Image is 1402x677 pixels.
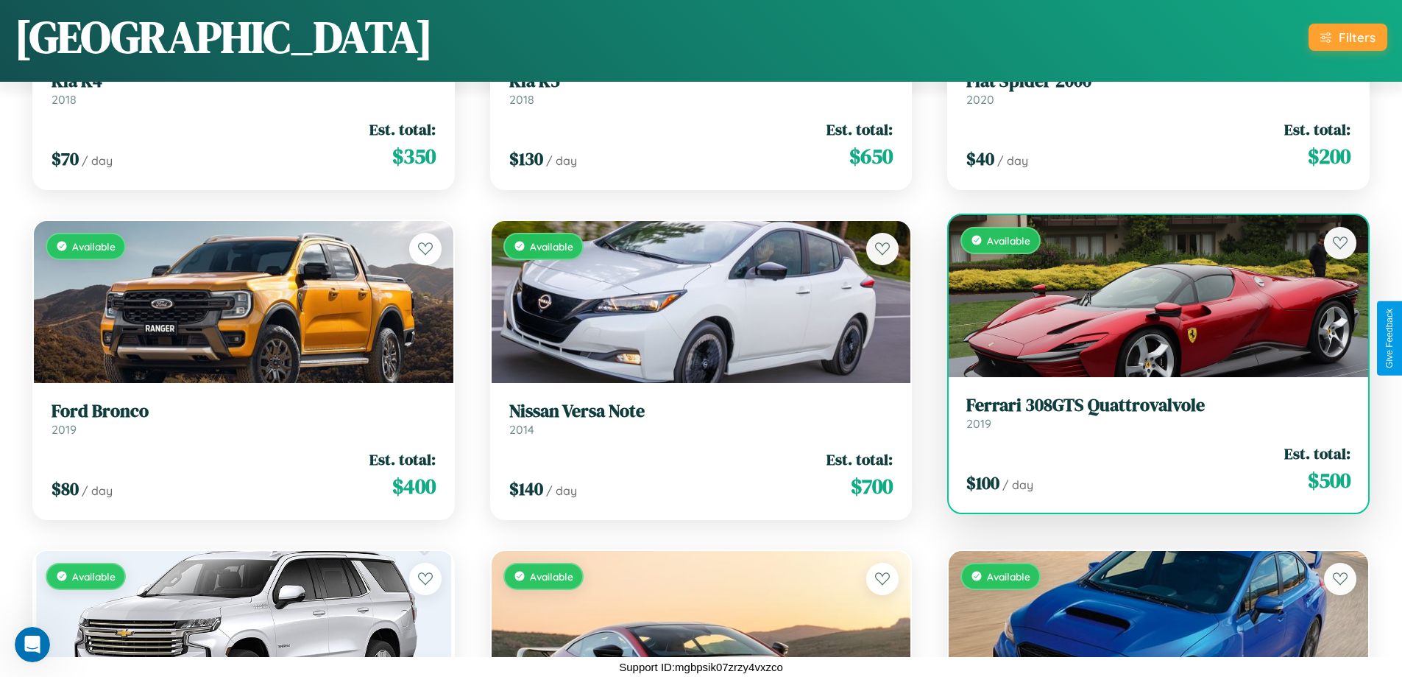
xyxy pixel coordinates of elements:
span: Available [987,570,1030,583]
span: / day [546,153,577,168]
span: $ 140 [509,477,543,501]
a: Ferrari 308GTS Quattrovalvole2019 [966,395,1350,431]
span: 2014 [509,422,534,437]
a: Fiat Spider 20002020 [966,71,1350,107]
span: Available [530,240,573,253]
div: Give Feedback [1384,309,1395,368]
a: Kia K42018 [52,71,436,107]
span: Est. total: [369,449,436,470]
span: / day [82,153,113,168]
h3: Nissan Versa Note [509,401,893,422]
span: $ 80 [52,477,79,501]
a: Kia K52018 [509,71,893,107]
a: Nissan Versa Note2014 [509,401,893,437]
span: / day [82,483,113,498]
span: Est. total: [1284,119,1350,140]
h3: Kia K5 [509,71,893,92]
span: $ 500 [1308,466,1350,495]
h3: Kia K4 [52,71,436,92]
span: Est. total: [826,119,893,140]
span: Available [530,570,573,583]
h3: Fiat Spider 2000 [966,71,1350,92]
span: Est. total: [1284,443,1350,464]
span: Available [72,240,116,253]
span: Available [72,570,116,583]
span: $ 40 [966,147,994,171]
span: $ 650 [849,141,893,171]
span: 2018 [52,92,77,107]
span: / day [546,483,577,498]
span: $ 130 [509,147,543,171]
span: $ 700 [851,471,893,501]
span: $ 400 [392,471,436,501]
span: 2018 [509,92,534,107]
a: Ford Bronco2019 [52,401,436,437]
span: $ 200 [1308,141,1350,171]
span: Est. total: [826,449,893,470]
span: $ 350 [392,141,436,171]
h3: Ferrari 308GTS Quattrovalvole [966,395,1350,416]
span: 2019 [52,422,77,437]
button: Filters [1309,24,1387,51]
span: 2019 [966,416,991,431]
span: Est. total: [369,119,436,140]
span: / day [997,153,1028,168]
iframe: Intercom live chat [15,627,50,662]
span: 2020 [966,92,994,107]
span: $ 100 [966,471,999,495]
h1: [GEOGRAPHIC_DATA] [15,7,433,67]
span: $ 70 [52,147,79,171]
h3: Ford Bronco [52,401,436,422]
span: / day [1002,477,1033,492]
span: Available [987,234,1030,247]
p: Support ID: mgbpsik07zrzy4vxzco [619,657,783,677]
div: Filters [1339,29,1376,45]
